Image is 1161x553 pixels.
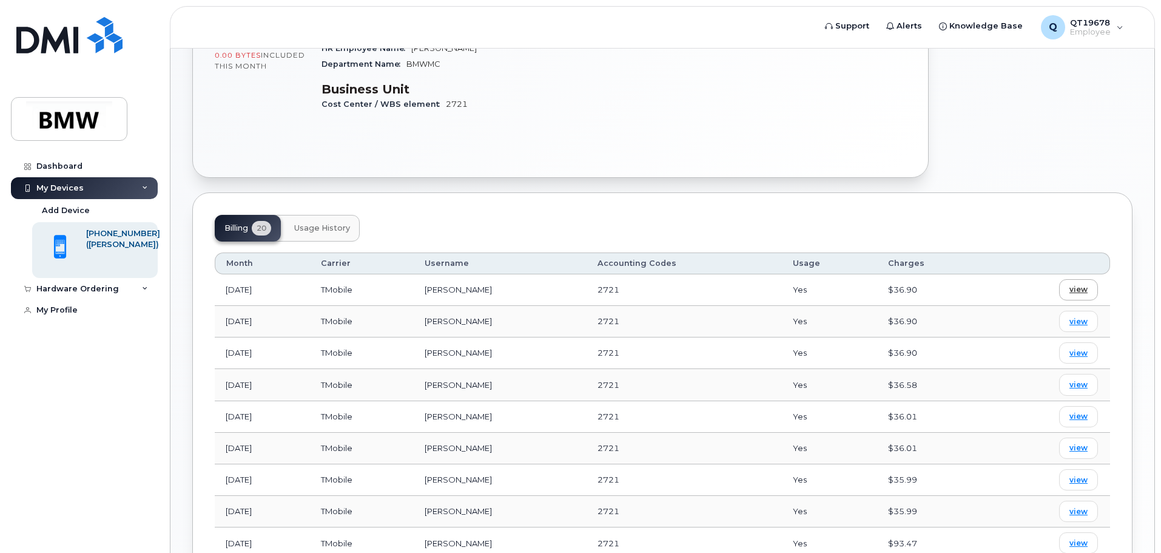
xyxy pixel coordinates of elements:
span: view [1069,538,1088,549]
span: view [1069,379,1088,390]
a: view [1059,406,1098,427]
span: view [1069,284,1088,295]
td: [DATE] [215,496,310,528]
td: [DATE] [215,338,310,369]
td: TMobile [310,306,414,338]
td: TMobile [310,369,414,401]
th: Charges [877,253,990,274]
span: 2721 [597,285,619,294]
span: 2721 [597,443,619,453]
th: Accounting Codes [587,253,782,274]
span: 2721 [597,380,619,390]
iframe: Messenger Launcher [1108,500,1152,544]
a: view [1059,279,1098,300]
div: $35.99 [888,474,979,486]
td: TMobile [310,464,414,496]
td: [DATE] [215,433,310,464]
td: Yes [782,496,877,528]
a: view [1059,438,1098,459]
a: view [1059,501,1098,522]
td: TMobile [310,338,414,369]
span: Knowledge Base [949,20,1023,32]
span: 0.00 Bytes [215,51,261,59]
div: $35.99 [888,506,979,517]
td: TMobile [310,274,414,306]
span: 2721 [597,348,619,358]
td: [DATE] [215,369,310,401]
span: HR Employee Name [321,44,411,53]
a: view [1059,342,1098,364]
span: 2721 [446,100,468,109]
a: view [1059,374,1098,395]
td: [DATE] [215,464,310,496]
span: QT19678 [1070,18,1111,27]
span: BMWMC [406,59,440,69]
td: Yes [782,338,877,369]
div: $36.90 [888,347,979,359]
td: Yes [782,464,877,496]
td: [PERSON_NAME] [414,274,587,306]
span: [PERSON_NAME] [411,44,477,53]
td: [PERSON_NAME] [414,464,587,496]
div: $36.58 [888,379,979,391]
td: [PERSON_NAME] [414,306,587,338]
span: 2721 [597,538,619,548]
span: Usage History [294,223,350,233]
td: [DATE] [215,401,310,433]
td: TMobile [310,433,414,464]
div: $36.01 [888,443,979,454]
div: $36.01 [888,411,979,422]
td: [DATE] [215,306,310,338]
span: Support [835,20,869,32]
td: [PERSON_NAME] [414,401,587,433]
td: TMobile [310,496,414,528]
td: [PERSON_NAME] [414,433,587,464]
span: 2721 [597,475,619,484]
span: 2721 [597,412,619,421]
span: Alerts [897,20,922,32]
a: Support [816,14,878,38]
th: Carrier [310,253,414,274]
div: QT19678 [1032,15,1132,39]
a: view [1059,469,1098,490]
span: view [1069,316,1088,327]
span: Department Name [321,59,406,69]
span: Employee [1070,27,1111,37]
th: Username [414,253,587,274]
span: view [1069,443,1088,453]
h3: Business Unit [321,82,607,97]
span: 2721 [597,506,619,516]
span: Cost Center / WBS element [321,100,446,109]
span: view [1069,348,1088,359]
a: Alerts [878,14,930,38]
td: [DATE] [215,274,310,306]
td: Yes [782,433,877,464]
td: [PERSON_NAME] [414,338,587,369]
td: Yes [782,369,877,401]
td: TMobile [310,401,414,433]
div: $36.90 [888,316,979,327]
div: $36.90 [888,284,979,296]
span: 2721 [597,316,619,326]
span: view [1069,506,1088,517]
th: Month [215,253,310,274]
span: view [1069,411,1088,422]
span: Q [1049,20,1057,35]
td: Yes [782,401,877,433]
a: view [1059,311,1098,332]
td: [PERSON_NAME] [414,496,587,528]
a: Knowledge Base [930,14,1031,38]
td: Yes [782,306,877,338]
td: Yes [782,274,877,306]
span: included this month [215,50,305,70]
div: $93.47 [888,538,979,549]
th: Usage [782,253,877,274]
span: view [1069,475,1088,486]
td: [PERSON_NAME] [414,369,587,401]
